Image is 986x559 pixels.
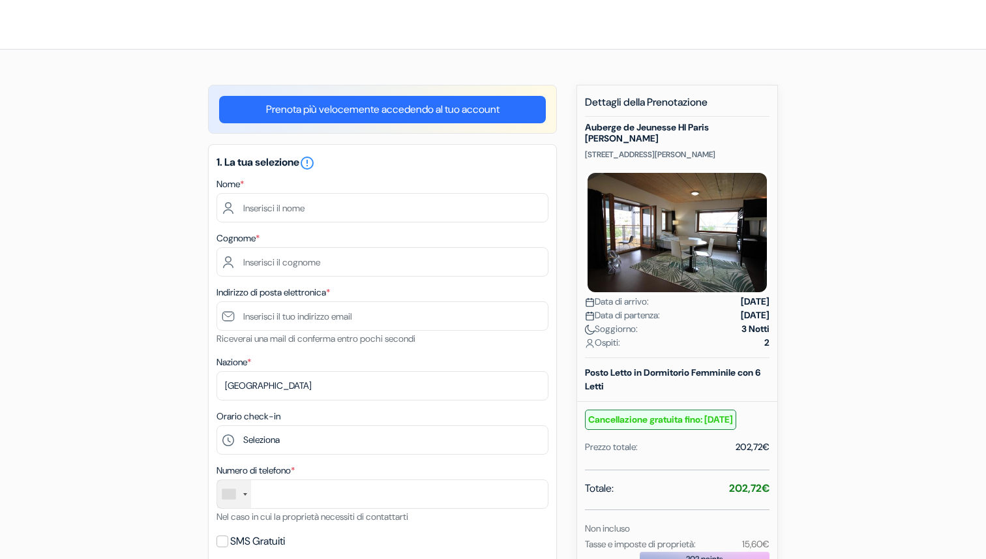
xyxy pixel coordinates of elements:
[585,295,649,309] span: Data di arrivo:
[217,410,280,423] label: Orario check-in
[217,193,548,222] input: Inserisci il nome
[217,247,548,277] input: Inserisci il cognome
[585,325,595,335] img: moon.svg
[217,232,260,245] label: Cognome
[585,336,620,350] span: Ospiti:
[299,155,315,169] a: error_outline
[217,155,548,171] h5: 1. La tua selezione
[585,410,736,430] small: Cancellazione gratuita fino: [DATE]
[585,339,595,348] img: user_icon.svg
[217,511,408,522] small: Nel caso in cui la proprietà necessiti di contattarti
[736,440,769,454] div: 202,72€
[585,311,595,321] img: calendar.svg
[741,309,769,322] strong: [DATE]
[217,464,295,477] label: Numero di telefono
[585,440,638,454] div: Prezzo totale:
[741,295,769,309] strong: [DATE]
[764,336,769,350] strong: 2
[585,96,769,117] h5: Dettagli della Prenotazione
[729,481,769,495] strong: 202,72€
[585,122,769,144] h5: Auberge de Jeunesse HI Paris [PERSON_NAME]
[585,367,760,392] b: Posto Letto in Dormitorio Femminile con 6 Letti
[585,481,614,496] span: Totale:
[585,297,595,307] img: calendar.svg
[585,538,696,550] small: Tasse e imposte di proprietà:
[217,301,548,331] input: Inserisci il tuo indirizzo email
[217,286,330,299] label: Indirizzo di posta elettronica
[217,177,244,191] label: Nome
[230,532,285,551] label: SMS Gratuiti
[299,155,315,171] i: error_outline
[16,13,179,36] img: OstelliDellaGioventu.com
[741,322,769,336] strong: 3 Notti
[585,309,660,322] span: Data di partenza:
[219,96,546,123] a: Prenota più velocemente accedendo al tuo account
[217,355,251,369] label: Nazione
[585,322,638,336] span: Soggiorno:
[742,538,769,550] small: 15,60€
[217,333,415,344] small: Riceverai una mail di conferma entro pochi secondi
[585,522,630,534] small: Non incluso
[585,149,769,160] p: [STREET_ADDRESS][PERSON_NAME]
